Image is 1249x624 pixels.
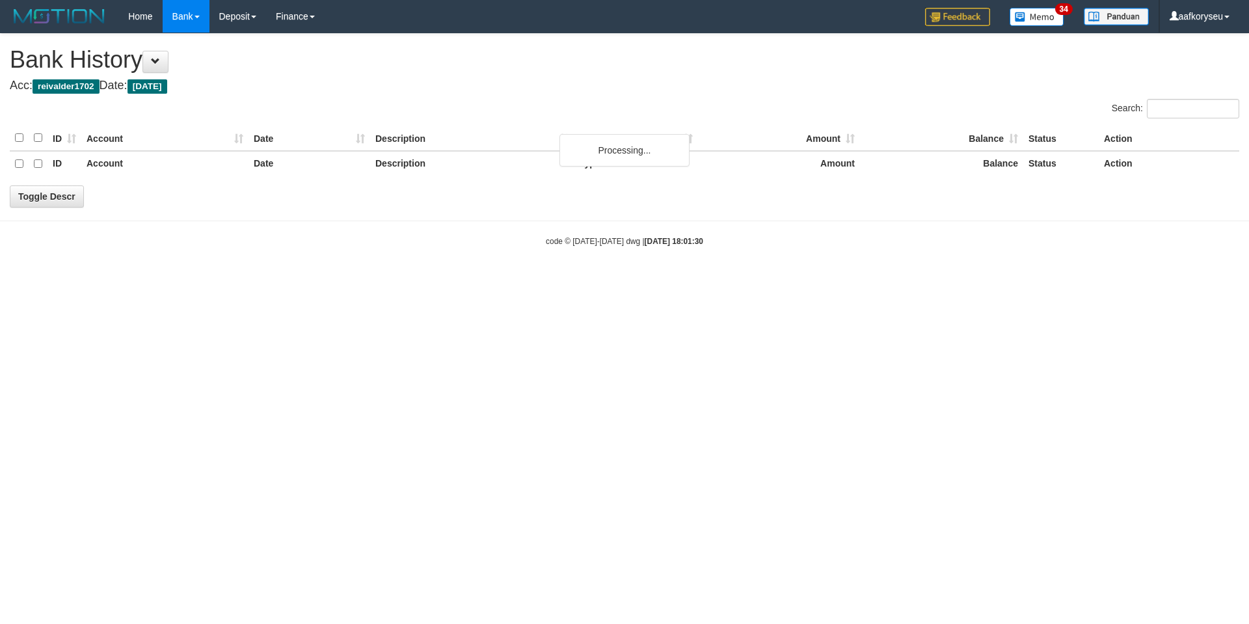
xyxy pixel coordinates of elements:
img: MOTION_logo.png [10,7,109,26]
th: Description [370,151,574,176]
th: ID [47,151,81,176]
h4: Acc: Date: [10,79,1239,92]
th: Action [1099,126,1239,151]
h1: Bank History [10,47,1239,73]
th: Amount [698,151,860,176]
th: Description [370,126,574,151]
th: Balance [860,126,1023,151]
th: Date [248,151,370,176]
strong: [DATE] 18:01:30 [645,237,703,246]
th: Action [1099,151,1239,176]
span: [DATE] [128,79,167,94]
img: Feedback.jpg [925,8,990,26]
a: Toggle Descr [10,185,84,208]
th: Amount [698,126,860,151]
input: Search: [1147,99,1239,118]
th: Type [574,126,698,151]
small: code © [DATE]-[DATE] dwg | [546,237,703,246]
span: 34 [1055,3,1073,15]
th: Account [81,126,248,151]
div: Processing... [559,134,690,167]
th: Date [248,126,370,151]
th: Account [81,151,248,176]
th: Status [1023,126,1099,151]
img: Button%20Memo.svg [1010,8,1064,26]
span: reivalder1702 [33,79,100,94]
label: Search: [1112,99,1239,118]
th: Balance [860,151,1023,176]
th: ID [47,126,81,151]
th: Status [1023,151,1099,176]
img: panduan.png [1084,8,1149,25]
